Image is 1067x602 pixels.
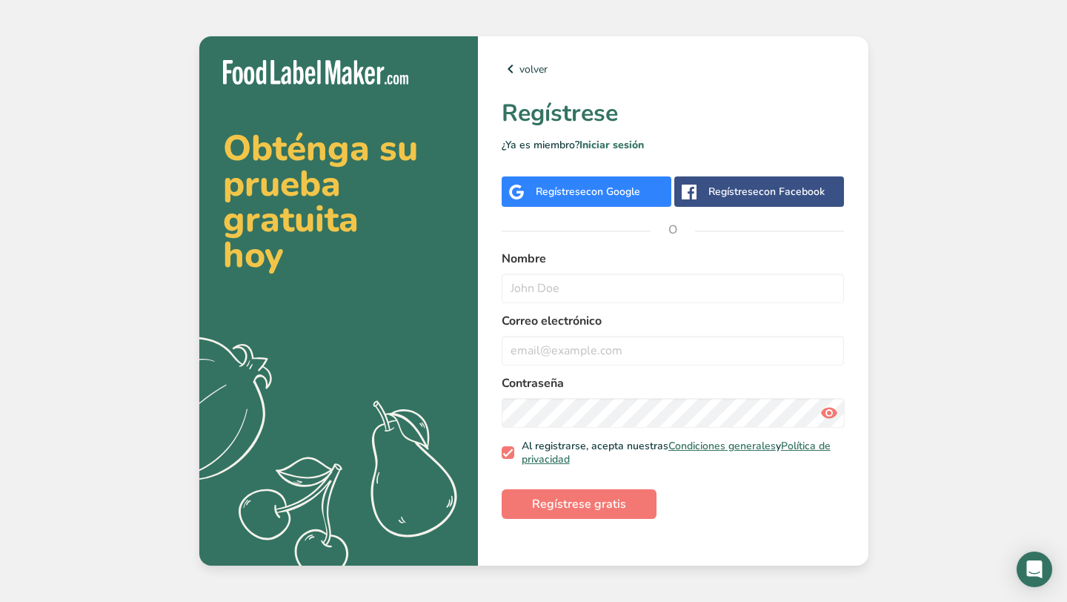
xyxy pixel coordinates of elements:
img: Food Label Maker [223,60,408,85]
span: con Facebook [759,185,825,199]
span: Regístrese gratis [532,495,626,513]
a: Iniciar sesión [579,138,644,152]
div: Open Intercom Messenger [1017,552,1052,587]
div: Regístrese [536,184,640,199]
input: email@example.com [502,336,845,365]
label: Correo electrónico [502,312,845,330]
h2: Obténga su prueba gratuita hoy [223,130,454,273]
h1: Regístrese [502,96,845,131]
div: Regístrese [708,184,825,199]
a: volver [502,60,845,78]
input: John Doe [502,274,845,303]
label: Nombre [502,250,845,268]
span: Al registrarse, acepta nuestras y [514,440,839,466]
span: O [651,208,695,252]
a: Condiciones generales [668,439,776,453]
p: ¿Ya es miembro? [502,137,845,153]
button: Regístrese gratis [502,489,657,519]
span: con Google [586,185,640,199]
a: Política de privacidad [522,439,831,466]
label: Contraseña [502,374,845,392]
